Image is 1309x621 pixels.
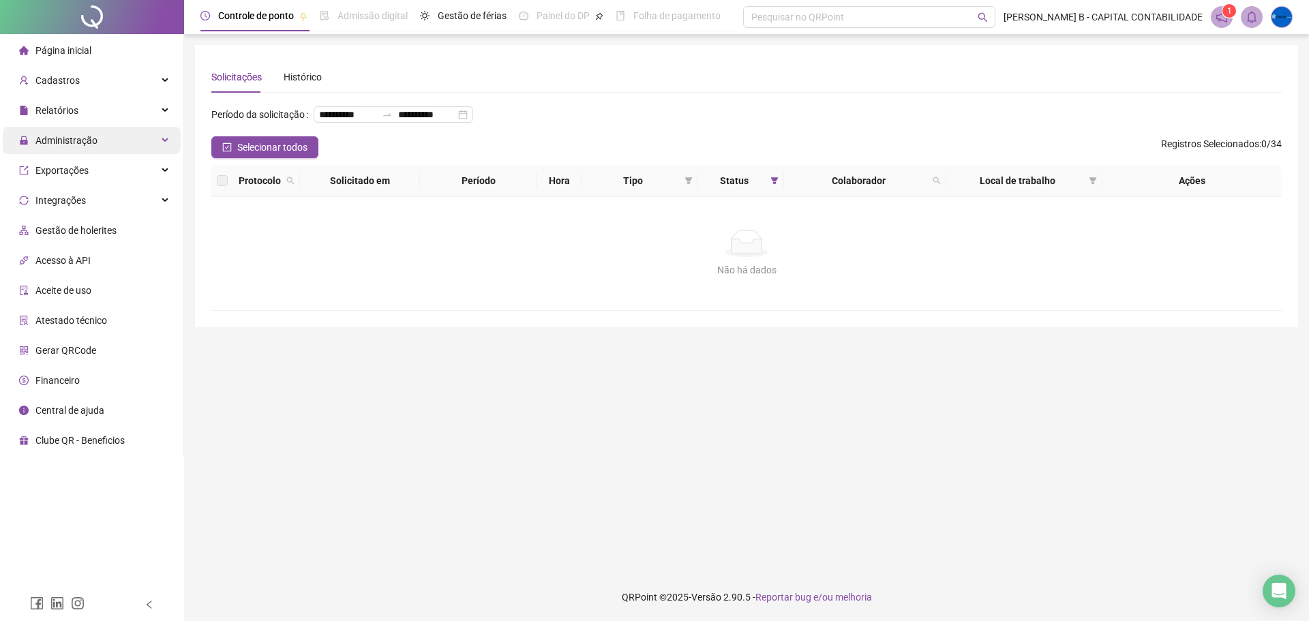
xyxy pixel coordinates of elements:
th: Hora [537,165,582,197]
span: Colaborador [789,173,927,188]
span: : 0 / 34 [1161,136,1282,158]
span: home [19,46,29,55]
span: swap-right [382,109,393,120]
span: info-circle [19,406,29,415]
span: file-done [320,11,329,20]
span: Relatórios [35,105,78,116]
span: filter [770,177,779,185]
div: Solicitações [211,70,262,85]
span: Gerar QRCode [35,345,96,356]
span: instagram [71,596,85,610]
span: filter [1089,177,1097,185]
footer: QRPoint © 2025 - 2.90.5 - [184,573,1309,621]
span: Cadastros [35,75,80,86]
span: Reportar bug e/ou melhoria [755,592,872,603]
span: pushpin [595,12,603,20]
span: clock-circle [200,11,210,20]
span: sun [420,11,430,20]
span: filter [684,177,693,185]
span: Status [704,173,766,188]
span: sync [19,196,29,205]
span: gift [19,436,29,445]
span: Protocolo [239,173,281,188]
div: Open Intercom Messenger [1263,575,1295,607]
span: search [978,12,988,22]
span: search [284,170,297,191]
span: Gestão de holerites [35,225,117,236]
span: filter [682,170,695,191]
span: user-add [19,76,29,85]
span: search [930,170,944,191]
span: Tipo [587,173,678,188]
span: to [382,109,393,120]
span: Página inicial [35,45,91,56]
span: [PERSON_NAME] B - CAPITAL CONTABILIDADE [1004,10,1203,25]
span: pushpin [299,12,307,20]
span: Central de ajuda [35,405,104,416]
sup: 1 [1222,4,1236,18]
span: Selecionar todos [237,140,307,155]
span: Clube QR - Beneficios [35,435,125,446]
span: Financeiro [35,375,80,386]
span: filter [768,170,781,191]
img: 10806 [1272,7,1292,27]
span: facebook [30,596,44,610]
span: Exportações [35,165,89,176]
div: Não há dados [228,262,1265,277]
span: dollar [19,376,29,385]
span: Atestado técnico [35,315,107,326]
span: apartment [19,226,29,235]
span: lock [19,136,29,145]
th: Solicitado em [300,165,420,197]
span: Aceite de uso [35,285,91,296]
span: api [19,256,29,265]
div: Ações [1108,173,1276,188]
span: solution [19,316,29,325]
span: Acesso à API [35,255,91,266]
span: Integrações [35,195,86,206]
span: Gestão de férias [438,10,507,21]
span: Admissão digital [337,10,408,21]
span: search [286,177,295,185]
span: Painel do DP [537,10,590,21]
span: left [145,600,154,609]
span: filter [1086,170,1100,191]
span: Registros Selecionados [1161,138,1259,149]
span: 1 [1227,6,1232,16]
span: file [19,106,29,115]
span: Administração [35,135,97,146]
span: qrcode [19,346,29,355]
span: Controle de ponto [218,10,294,21]
span: book [616,11,625,20]
label: Período da solicitação [211,104,314,125]
button: Selecionar todos [211,136,318,158]
th: Período [420,165,537,197]
span: search [933,177,941,185]
span: Local de trabalho [952,173,1083,188]
span: dashboard [519,11,528,20]
span: Versão [691,592,721,603]
span: notification [1216,11,1228,23]
span: linkedin [50,596,64,610]
span: check-square [222,142,232,152]
span: export [19,166,29,175]
span: Folha de pagamento [633,10,721,21]
div: Histórico [284,70,322,85]
span: audit [19,286,29,295]
span: bell [1246,11,1258,23]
